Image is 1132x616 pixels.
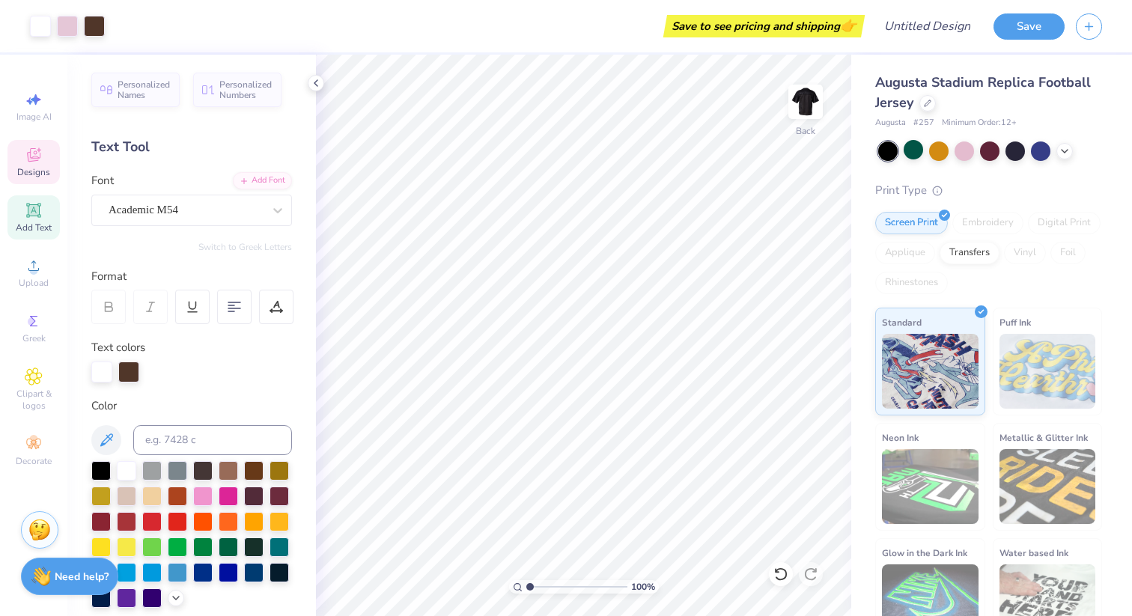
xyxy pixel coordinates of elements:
img: Puff Ink [999,334,1096,409]
span: Minimum Order: 12 + [942,117,1017,129]
span: Metallic & Glitter Ink [999,430,1088,445]
span: Upload [19,277,49,289]
img: Metallic & Glitter Ink [999,449,1096,524]
span: Decorate [16,455,52,467]
span: Puff Ink [999,314,1031,330]
div: Screen Print [875,212,948,234]
img: Standard [882,334,979,409]
span: Clipart & logos [7,388,60,412]
span: Image AI [16,111,52,123]
strong: Need help? [55,570,109,584]
img: Back [791,87,821,117]
span: Add Text [16,222,52,234]
span: Neon Ink [882,430,919,445]
button: Save [993,13,1065,40]
div: Save to see pricing and shipping [667,15,861,37]
span: Designs [17,166,50,178]
span: Augusta [875,117,906,129]
div: Text Tool [91,137,292,157]
div: Applique [875,242,935,264]
div: Format [91,268,293,285]
input: Untitled Design [872,11,982,41]
div: Add Font [233,172,292,189]
div: Embroidery [952,212,1023,234]
input: e.g. 7428 c [133,425,292,455]
div: Rhinestones [875,272,948,294]
span: Greek [22,332,46,344]
div: Vinyl [1004,242,1046,264]
label: Font [91,172,114,189]
div: Print Type [875,182,1102,199]
span: 100 % [631,580,655,594]
span: Glow in the Dark Ink [882,545,967,561]
span: Personalized Names [118,79,171,100]
button: Switch to Greek Letters [198,241,292,253]
div: Foil [1050,242,1086,264]
div: Transfers [940,242,999,264]
div: Digital Print [1028,212,1101,234]
span: Personalized Numbers [219,79,273,100]
label: Text colors [91,339,145,356]
img: Neon Ink [882,449,979,524]
div: Color [91,397,292,415]
span: 👉 [840,16,856,34]
div: Back [796,124,815,138]
span: Augusta Stadium Replica Football Jersey [875,73,1091,112]
span: Standard [882,314,922,330]
span: # 257 [913,117,934,129]
span: Water based Ink [999,545,1068,561]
